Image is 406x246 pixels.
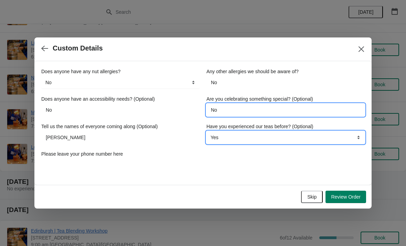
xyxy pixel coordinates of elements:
span: Review Order [331,194,361,200]
span: Skip [307,194,317,200]
button: Skip [301,191,323,203]
label: Please leave your phone number here [41,150,123,157]
h2: Custom Details [53,44,103,52]
button: Close [355,43,367,55]
button: Review Order [325,191,366,203]
label: Any other allergies we should be aware of? [206,68,299,75]
label: Does anyone have an accessibility needs? (Optional) [41,96,155,102]
label: Does anyone have any nut allergies? [41,68,120,75]
label: Tell us the names of everyone coming along (Optional) [41,123,158,130]
label: Are you celebrating something special? (Optional) [206,96,313,102]
label: Have you experienced our teas before? (Optional) [206,123,313,130]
